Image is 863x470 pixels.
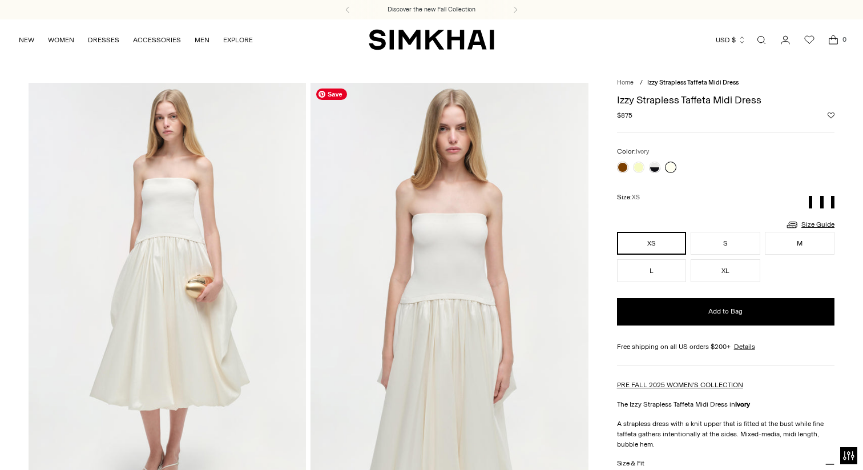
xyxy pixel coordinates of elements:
[88,27,119,53] a: DRESSES
[388,5,475,14] a: Discover the new Fall Collection
[617,419,834,449] p: A strapless dress with a knit upper that is fitted at the bust while fine taffeta gathers intenti...
[640,78,643,88] div: /
[617,460,644,467] h3: Size & Fit
[636,148,649,155] span: Ivory
[617,399,834,409] p: The Izzy Strapless Taffeta Midi Dress in
[691,232,760,255] button: S
[617,342,834,352] div: Free shipping on all US orders $200+
[316,89,347,100] span: Save
[734,342,755,352] a: Details
[691,259,760,282] button: XL
[785,218,834,232] a: Size Guide
[798,29,821,51] a: Wishlist
[223,27,253,53] a: EXPLORE
[617,298,834,326] button: Add to Bag
[735,400,750,408] strong: Ivory
[369,29,494,51] a: SIMKHAI
[617,78,834,88] nav: breadcrumbs
[647,79,739,86] span: Izzy Strapless Taffeta Midi Dress
[19,27,34,53] a: NEW
[765,232,834,255] button: M
[133,27,181,53] a: ACCESSORIES
[617,110,632,120] span: $875
[617,95,834,105] h1: Izzy Strapless Taffeta Midi Dress
[617,381,743,389] a: PRE FALL 2025 WOMEN'S COLLECTION
[48,27,74,53] a: WOMEN
[774,29,797,51] a: Go to the account page
[839,34,849,45] span: 0
[617,146,649,157] label: Color:
[750,29,773,51] a: Open search modal
[708,307,743,316] span: Add to Bag
[617,232,687,255] button: XS
[617,259,687,282] button: L
[828,112,834,119] button: Add to Wishlist
[617,79,634,86] a: Home
[716,27,746,53] button: USD $
[195,27,209,53] a: MEN
[822,29,845,51] a: Open cart modal
[617,192,640,203] label: Size:
[632,194,640,201] span: XS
